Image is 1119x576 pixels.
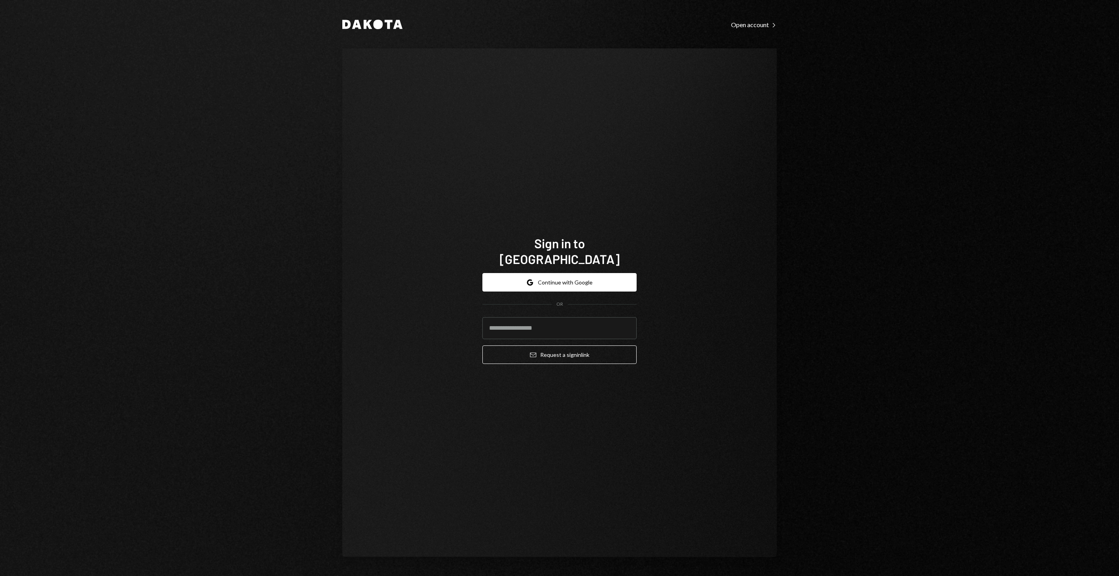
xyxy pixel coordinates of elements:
div: Open account [731,21,777,29]
h1: Sign in to [GEOGRAPHIC_DATA] [482,235,637,267]
button: Continue with Google [482,273,637,292]
button: Request a signinlink [482,345,637,364]
div: OR [556,301,563,308]
a: Open account [731,20,777,29]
